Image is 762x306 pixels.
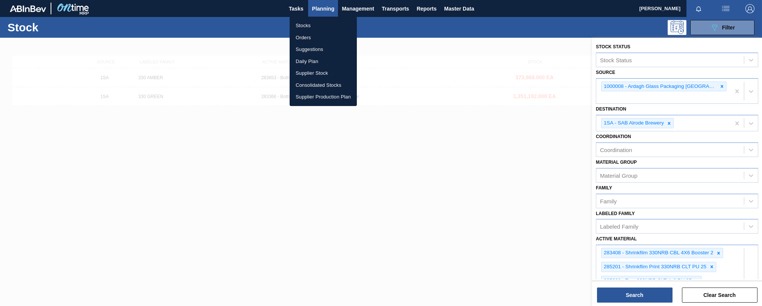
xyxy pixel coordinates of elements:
[290,32,357,44] a: Orders
[290,43,357,55] a: Suggestions
[290,55,357,68] a: Daily Plan
[290,79,357,91] a: Consolidated Stocks
[290,20,357,32] a: Stocks
[290,67,357,79] a: Supplier Stock
[290,91,357,103] a: Supplier Production Plan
